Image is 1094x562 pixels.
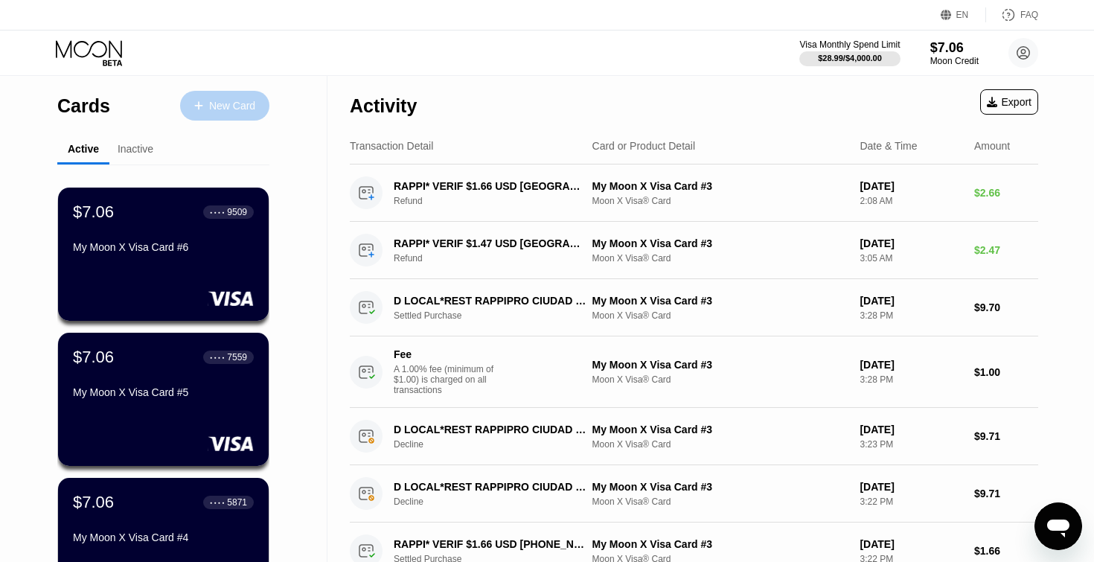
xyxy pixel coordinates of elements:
div: New Card [180,91,269,121]
div: $2.66 [974,187,1038,199]
div: EN [956,10,969,20]
div: $2.47 [974,244,1038,256]
div: Fee [394,348,498,360]
div: Active [68,143,99,155]
div: $9.71 [974,430,1038,442]
div: 9509 [227,207,247,217]
div: RAPPI* VERIF $1.66 USD [GEOGRAPHIC_DATA] NL [394,180,586,192]
div: $9.71 [974,488,1038,499]
div: 7559 [227,352,247,363]
div: $7.06 [73,348,114,367]
div: FAQ [986,7,1038,22]
div: Transaction Detail [350,140,433,152]
div: [DATE] [860,295,962,307]
div: Moon X Visa® Card [592,196,848,206]
div: Moon X Visa® Card [592,310,848,321]
div: 3:28 PM [860,310,962,321]
div: D LOCAL*REST RAPPIPRO CIUDAD DE [GEOGRAPHIC_DATA] [394,481,586,493]
div: A 1.00% fee (minimum of $1.00) is charged on all transactions [394,364,505,395]
div: $7.06 [73,202,114,222]
div: Visa Monthly Spend Limit [799,39,900,50]
div: My Moon X Visa Card #5 [73,386,254,398]
div: 3:22 PM [860,496,962,507]
div: $7.06 [930,40,979,56]
div: RAPPI* VERIF $1.47 USD [GEOGRAPHIC_DATA] NL [394,237,586,249]
div: $7.06● ● ● ●7559My Moon X Visa Card #5 [58,333,269,466]
div: $9.70 [974,301,1038,313]
div: $7.06 [73,493,114,512]
div: [DATE] [860,359,962,371]
div: Export [987,96,1031,108]
div: Inactive [118,143,153,155]
div: Moon X Visa® Card [592,374,848,385]
div: ● ● ● ● [210,355,225,360]
div: RAPPI* VERIF $1.66 USD [PHONE_NUMBER] NL [394,538,586,550]
div: D LOCAL*REST RAPPIPRO CIUDAD DE [GEOGRAPHIC_DATA] [394,295,586,307]
div: ● ● ● ● [210,210,225,214]
div: My Moon X Visa Card #3 [592,237,848,249]
div: Decline [394,496,601,507]
div: $7.06● ● ● ●9509My Moon X Visa Card #6 [58,188,269,321]
div: D LOCAL*REST RAPPIPRO CIUDAD DE [GEOGRAPHIC_DATA]DeclineMy Moon X Visa Card #3Moon X Visa® Card[D... [350,465,1038,523]
div: Refund [394,196,601,206]
iframe: Button to launch messaging window [1034,502,1082,550]
div: RAPPI* VERIF $1.47 USD [GEOGRAPHIC_DATA] NLRefundMy Moon X Visa Card #3Moon X Visa® Card[DATE]3:0... [350,222,1038,279]
div: $1.00 [974,366,1038,378]
div: My Moon X Visa Card #3 [592,481,848,493]
div: 2:08 AM [860,196,962,206]
div: My Moon X Visa Card #4 [73,531,254,543]
div: EN [941,7,986,22]
div: My Moon X Visa Card #3 [592,424,848,435]
div: 5871 [227,497,247,508]
div: $28.99 / $4,000.00 [818,54,882,63]
div: 3:05 AM [860,253,962,264]
div: FeeA 1.00% fee (minimum of $1.00) is charged on all transactionsMy Moon X Visa Card #3Moon X Visa... [350,336,1038,408]
div: New Card [209,100,255,112]
div: Moon X Visa® Card [592,439,848,450]
div: My Moon X Visa Card #3 [592,359,848,371]
div: ● ● ● ● [210,500,225,505]
div: Amount [974,140,1010,152]
div: [DATE] [860,538,962,550]
div: Moon X Visa® Card [592,253,848,264]
div: Decline [394,439,601,450]
div: $7.06Moon Credit [930,40,979,66]
div: FAQ [1020,10,1038,20]
div: $1.66 [974,545,1038,557]
div: 3:28 PM [860,374,962,385]
div: [DATE] [860,424,962,435]
div: Moon Credit [930,56,979,66]
div: [DATE] [860,180,962,192]
div: Card or Product Detail [592,140,696,152]
div: Refund [394,253,601,264]
div: My Moon X Visa Card #3 [592,180,848,192]
div: [DATE] [860,481,962,493]
div: Date & Time [860,140,917,152]
div: My Moon X Visa Card #3 [592,295,848,307]
div: Moon X Visa® Card [592,496,848,507]
div: D LOCAL*REST RAPPIPRO CIUDAD DE [GEOGRAPHIC_DATA]Settled PurchaseMy Moon X Visa Card #3Moon X Vis... [350,279,1038,336]
div: My Moon X Visa Card #3 [592,538,848,550]
div: D LOCAL*REST RAPPIPRO CIUDAD DE [GEOGRAPHIC_DATA]DeclineMy Moon X Visa Card #3Moon X Visa® Card[D... [350,408,1038,465]
div: My Moon X Visa Card #6 [73,241,254,253]
div: Settled Purchase [394,310,601,321]
div: Visa Monthly Spend Limit$28.99/$4,000.00 [799,39,900,66]
div: RAPPI* VERIF $1.66 USD [GEOGRAPHIC_DATA] NLRefundMy Moon X Visa Card #3Moon X Visa® Card[DATE]2:0... [350,165,1038,222]
div: Export [980,89,1038,115]
div: D LOCAL*REST RAPPIPRO CIUDAD DE [GEOGRAPHIC_DATA] [394,424,586,435]
div: 3:23 PM [860,439,962,450]
div: Activity [350,95,417,117]
div: [DATE] [860,237,962,249]
div: Cards [57,95,110,117]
